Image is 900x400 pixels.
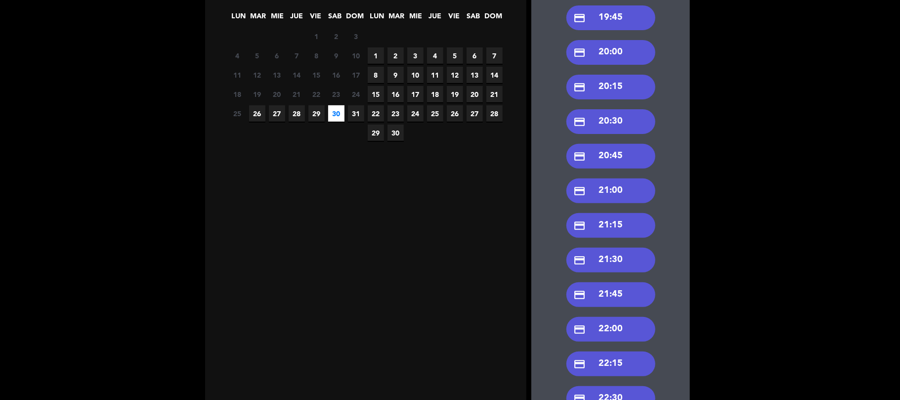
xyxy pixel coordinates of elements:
span: 10 [407,67,424,83]
div: 19:45 [566,5,655,30]
span: 12 [249,67,265,83]
span: 29 [308,105,325,122]
span: 13 [269,67,285,83]
i: credit_card [574,12,586,24]
span: SAB [327,10,343,27]
i: credit_card [574,323,586,336]
span: MAR [388,10,405,27]
span: VIE [446,10,463,27]
span: LUN [369,10,386,27]
span: 21 [289,86,305,102]
span: 25 [229,105,246,122]
span: 4 [427,47,443,64]
span: 13 [467,67,483,83]
span: 6 [269,47,285,64]
span: JUE [427,10,443,27]
i: credit_card [574,220,586,232]
i: credit_card [574,289,586,301]
span: JUE [289,10,305,27]
span: MIE [269,10,286,27]
i: credit_card [574,81,586,93]
span: 2 [387,47,404,64]
span: 18 [229,86,246,102]
span: 11 [229,67,246,83]
i: credit_card [574,150,586,163]
div: 20:45 [566,144,655,169]
span: 23 [328,86,344,102]
div: 21:45 [566,282,655,307]
span: 28 [486,105,503,122]
span: 21 [486,86,503,102]
div: 22:00 [566,317,655,342]
div: 20:30 [566,109,655,134]
div: 21:15 [566,213,655,238]
span: 20 [269,86,285,102]
span: 22 [308,86,325,102]
span: 5 [447,47,463,64]
span: 27 [269,105,285,122]
div: 20:00 [566,40,655,65]
span: VIE [308,10,324,27]
span: 18 [427,86,443,102]
span: 25 [427,105,443,122]
span: 15 [368,86,384,102]
span: 14 [486,67,503,83]
i: credit_card [574,254,586,267]
span: 27 [467,105,483,122]
span: 23 [387,105,404,122]
span: 9 [387,67,404,83]
span: 2 [328,28,344,44]
span: 5 [249,47,265,64]
span: 7 [486,47,503,64]
span: LUN [231,10,247,27]
span: 16 [387,86,404,102]
span: 26 [447,105,463,122]
i: credit_card [574,358,586,370]
span: 31 [348,105,364,122]
span: 16 [328,67,344,83]
span: 30 [328,105,344,122]
span: DOM [346,10,363,27]
span: 3 [407,47,424,64]
div: 20:15 [566,75,655,99]
span: 7 [289,47,305,64]
div: 21:30 [566,248,655,272]
span: 30 [387,125,404,141]
span: SAB [466,10,482,27]
span: 8 [368,67,384,83]
span: 10 [348,47,364,64]
span: 19 [447,86,463,102]
span: 17 [348,67,364,83]
span: 11 [427,67,443,83]
span: 3 [348,28,364,44]
span: 24 [348,86,364,102]
span: 20 [467,86,483,102]
span: 22 [368,105,384,122]
div: 22:15 [566,352,655,376]
span: 8 [308,47,325,64]
span: 15 [308,67,325,83]
i: credit_card [574,116,586,128]
span: 9 [328,47,344,64]
span: 26 [249,105,265,122]
i: credit_card [574,46,586,59]
span: 28 [289,105,305,122]
span: 24 [407,105,424,122]
span: 29 [368,125,384,141]
span: MIE [408,10,424,27]
span: MAR [250,10,266,27]
span: 6 [467,47,483,64]
span: 17 [407,86,424,102]
i: credit_card [574,185,586,197]
span: DOM [485,10,501,27]
span: 12 [447,67,463,83]
span: 14 [289,67,305,83]
span: 19 [249,86,265,102]
span: 1 [368,47,384,64]
span: 4 [229,47,246,64]
span: 1 [308,28,325,44]
div: 21:00 [566,178,655,203]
